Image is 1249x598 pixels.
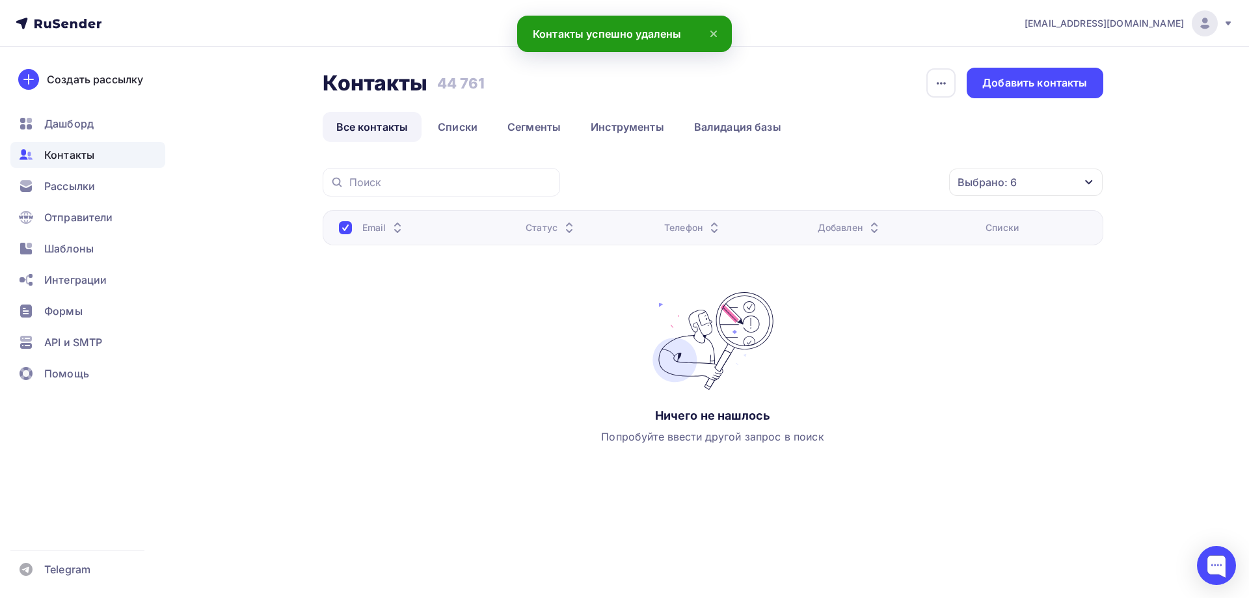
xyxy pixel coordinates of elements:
a: Дашборд [10,111,165,137]
h3: 44 761 [437,74,485,92]
a: Сегменты [494,112,574,142]
span: Отправители [44,210,113,225]
span: Шаблоны [44,241,94,256]
span: [EMAIL_ADDRESS][DOMAIN_NAME] [1025,17,1184,30]
div: Выбрано: 6 [958,174,1017,190]
span: Помощь [44,366,89,381]
a: Отправители [10,204,165,230]
div: Телефон [664,221,722,234]
span: Telegram [44,562,90,577]
div: Email [362,221,406,234]
span: Рассылки [44,178,95,194]
span: Интеграции [44,272,107,288]
input: Поиск [349,175,552,189]
a: Контакты [10,142,165,168]
a: Списки [424,112,491,142]
a: Рассылки [10,173,165,199]
div: Добавлен [818,221,882,234]
div: Статус [526,221,577,234]
div: Добавить контакты [982,75,1087,90]
span: Контакты [44,147,94,163]
div: Списки [986,221,1019,234]
a: [EMAIL_ADDRESS][DOMAIN_NAME] [1025,10,1233,36]
div: Создать рассылку [47,72,143,87]
span: API и SMTP [44,334,102,350]
a: Инструменты [577,112,678,142]
a: Формы [10,298,165,324]
h2: Контакты [323,70,428,96]
span: Дашборд [44,116,94,131]
a: Валидация базы [680,112,795,142]
div: Ничего не нашлось [655,408,770,424]
div: Попробуйте ввести другой запрос в поиск [601,429,824,444]
a: Шаблоны [10,236,165,262]
button: Выбрано: 6 [948,168,1103,197]
span: Формы [44,303,83,319]
a: Все контакты [323,112,422,142]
